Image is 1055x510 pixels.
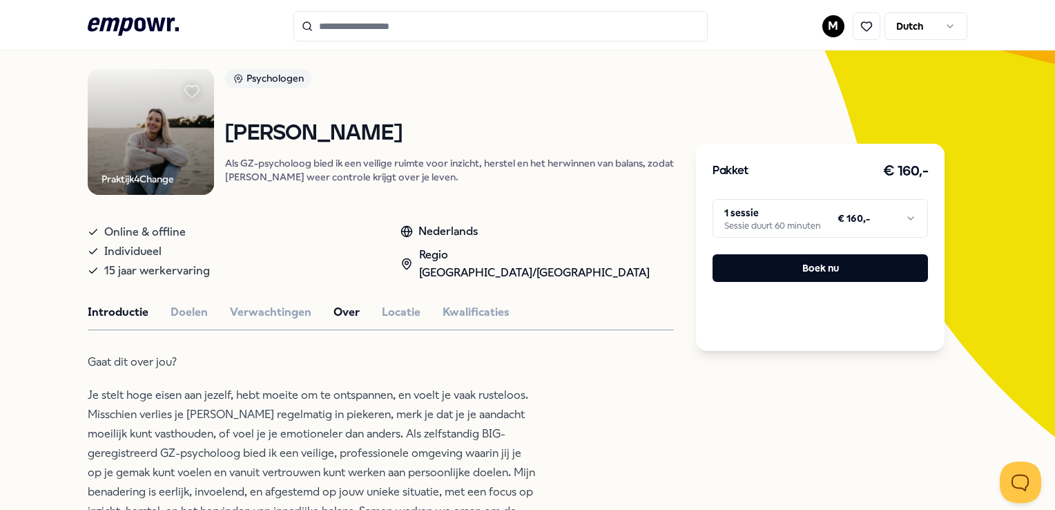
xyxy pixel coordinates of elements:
[883,160,929,182] h3: € 160,-
[225,69,311,88] div: Psychologen
[225,156,674,184] p: Als GZ-psycholoog bied ik een veilige ruimte voor inzicht, herstel en het herwinnen van balans, z...
[225,122,674,146] h1: [PERSON_NAME]
[333,303,360,321] button: Over
[713,162,748,180] h3: Pakket
[225,69,674,93] a: Psychologen
[400,223,674,240] div: Nederlands
[382,303,420,321] button: Locatie
[101,171,174,187] div: Praktijk4Change
[400,246,674,281] div: Regio [GEOGRAPHIC_DATA]/[GEOGRAPHIC_DATA]
[88,303,148,321] button: Introductie
[1000,462,1041,503] iframe: Help Scout Beacon - Open
[822,15,844,37] button: M
[443,303,510,321] button: Kwalificaties
[104,261,210,281] span: 15 jaar werkervaring
[713,254,928,282] button: Boek nu
[171,303,208,321] button: Doelen
[230,303,311,321] button: Verwachtingen
[88,352,536,372] p: Gaat dit over jou?
[104,242,162,261] span: Individueel
[104,223,186,242] span: Online & offline
[293,11,708,41] input: Search for products, categories or subcategories
[88,69,214,196] img: Product Image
